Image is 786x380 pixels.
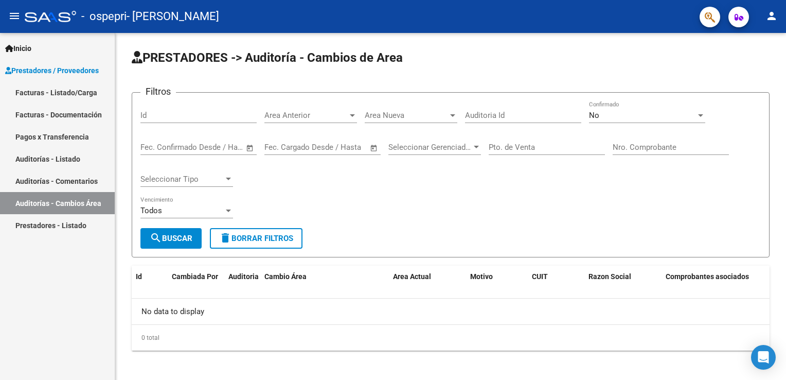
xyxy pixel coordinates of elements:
[140,228,202,249] button: Buscar
[132,50,403,65] span: PRESTADORES -> Auditoría - Cambios de Area
[368,142,380,154] button: Open calendar
[140,84,176,99] h3: Filtros
[365,111,448,120] span: Area Nueva
[260,266,389,311] datatable-header-cell: Cambio Área
[466,266,528,311] datatable-header-cell: Motivo
[470,272,493,281] span: Motivo
[8,10,21,22] mat-icon: menu
[219,234,293,243] span: Borrar Filtros
[5,43,31,54] span: Inicio
[264,143,306,152] input: Fecha inicio
[388,143,472,152] span: Seleccionar Gerenciador
[532,272,548,281] span: CUIT
[210,228,302,249] button: Borrar Filtros
[132,266,168,311] datatable-header-cell: Id
[666,272,749,281] span: Comprobantes asociados
[140,206,162,215] span: Todos
[389,266,466,311] datatable-header-cell: Area Actual
[219,232,231,244] mat-icon: delete
[132,299,770,324] div: No data to display
[228,272,259,281] span: Auditoria
[136,272,142,281] span: Id
[150,234,192,243] span: Buscar
[224,266,260,311] datatable-header-cell: Auditoria
[132,325,770,351] div: 0 total
[528,266,584,311] datatable-header-cell: CUIT
[588,272,631,281] span: Razon Social
[150,232,162,244] mat-icon: search
[172,272,218,281] span: Cambiada Por
[140,143,182,152] input: Fecha inicio
[584,266,662,311] datatable-header-cell: Razon Social
[765,10,778,22] mat-icon: person
[315,143,365,152] input: Fecha fin
[127,5,219,28] span: - [PERSON_NAME]
[168,266,224,311] datatable-header-cell: Cambiada Por
[264,272,307,281] span: Cambio Área
[751,345,776,370] div: Open Intercom Messenger
[81,5,127,28] span: - ospepri
[589,111,599,120] span: No
[244,142,256,154] button: Open calendar
[140,175,224,184] span: Seleccionar Tipo
[5,65,99,76] span: Prestadores / Proveedores
[393,272,431,281] span: Area Actual
[264,111,348,120] span: Area Anterior
[191,143,241,152] input: Fecha fin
